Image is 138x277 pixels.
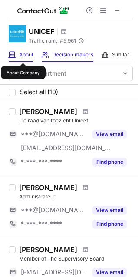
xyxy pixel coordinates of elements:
button: Reveal Button [92,206,127,214]
span: [EMAIL_ADDRESS][DOMAIN_NAME] [21,144,111,152]
div: Administrateur [19,193,133,201]
button: Reveal Button [92,268,127,277]
div: Lid raad van toezicht Unicef [19,117,133,125]
span: [EMAIL_ADDRESS][DOMAIN_NAME] [21,268,87,276]
div: [PERSON_NAME] [19,183,77,192]
img: ContactOut v5.3.10 [17,5,69,16]
button: Reveal Button [92,130,127,138]
div: Select department [13,69,66,78]
h1: UNICEF [29,26,54,36]
div: [PERSON_NAME] [19,245,77,254]
div: Member of The Supervisory Board [19,255,133,263]
button: Reveal Button [92,220,127,228]
span: Select all (10) [20,89,58,96]
div: [PERSON_NAME] [19,107,77,116]
button: Reveal Button [92,158,127,166]
span: Decision makers [52,51,93,58]
span: About [19,51,33,58]
img: 3595d6713e1d17d47663165e8a7650fa [9,25,26,42]
span: ***@[DOMAIN_NAME] [21,206,87,214]
span: ***@[DOMAIN_NAME] [21,130,87,138]
span: Similar [112,51,129,58]
span: Traffic rank: # 5,961 [29,38,76,44]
